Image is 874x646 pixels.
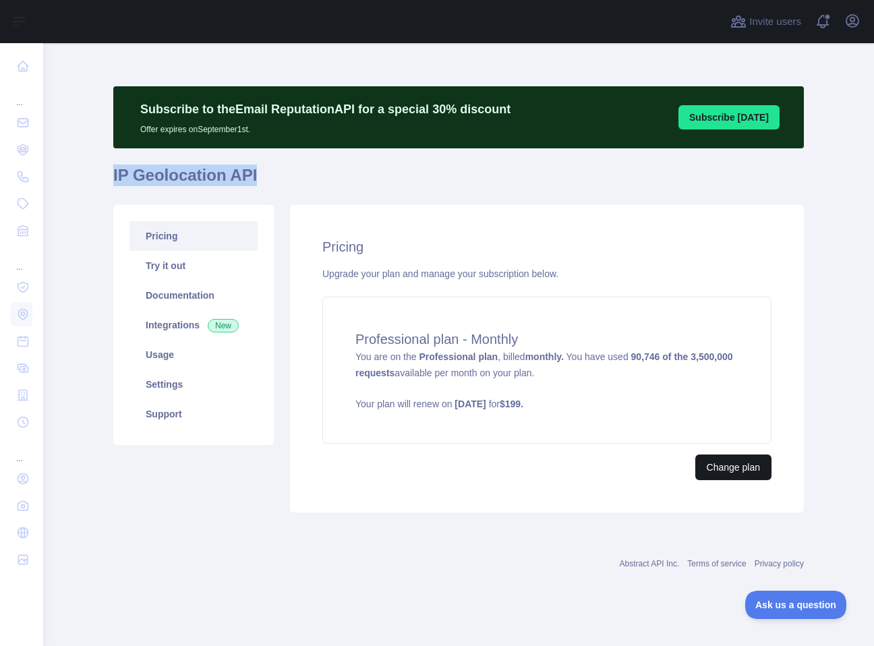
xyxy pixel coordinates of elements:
[419,351,498,362] strong: Professional plan
[322,237,771,256] h2: Pricing
[355,351,733,378] strong: 90,746 of the 3,500,000 requests
[208,319,239,332] span: New
[113,165,804,197] h1: IP Geolocation API
[728,11,804,32] button: Invite users
[620,559,680,568] a: Abstract API Inc.
[129,281,258,310] a: Documentation
[322,267,771,281] div: Upgrade your plan and manage your subscription below.
[129,399,258,429] a: Support
[129,340,258,370] a: Usage
[11,81,32,108] div: ...
[755,559,804,568] a: Privacy policy
[525,351,564,362] strong: monthly.
[687,559,746,568] a: Terms of service
[355,397,738,411] p: Your plan will renew on for
[140,119,511,135] p: Offer expires on September 1st.
[455,399,486,409] strong: [DATE]
[140,100,511,119] p: Subscribe to the Email Reputation API for a special 30 % discount
[11,437,32,464] div: ...
[749,14,801,30] span: Invite users
[745,591,847,619] iframe: Toggle Customer Support
[129,310,258,340] a: Integrations New
[355,330,738,349] h4: Professional plan - Monthly
[500,399,523,409] strong: $ 199 .
[129,370,258,399] a: Settings
[11,245,32,272] div: ...
[678,105,780,129] button: Subscribe [DATE]
[129,251,258,281] a: Try it out
[355,351,738,411] span: You are on the , billed You have used available per month on your plan.
[695,454,771,480] button: Change plan
[129,221,258,251] a: Pricing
